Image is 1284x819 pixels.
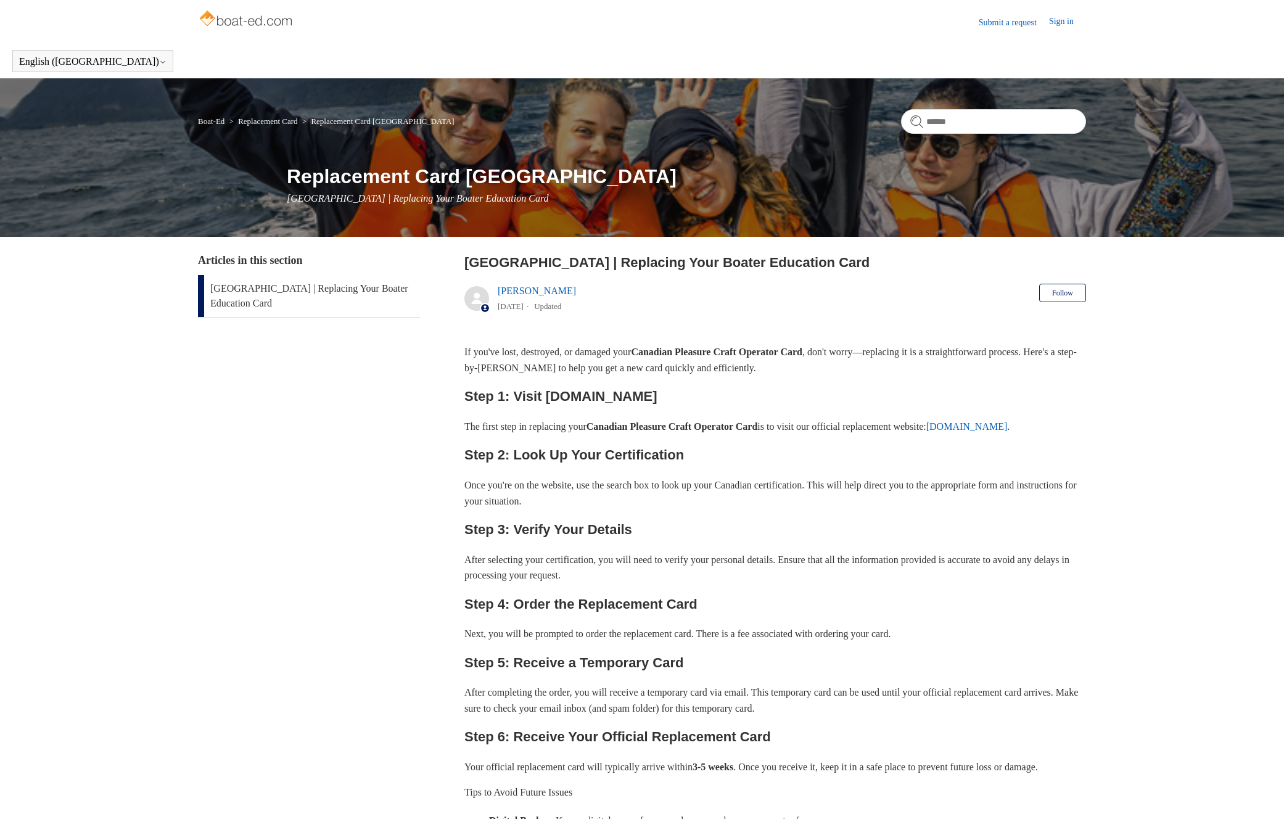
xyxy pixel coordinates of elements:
[498,286,576,296] a: [PERSON_NAME]
[198,7,296,32] img: Boat-Ed Help Center home page
[464,519,1086,540] h2: Step 3: Verify Your Details
[464,419,1086,435] p: The first step in replacing your is to visit our official replacement website: .
[901,109,1086,134] input: Search
[631,347,802,357] strong: Canadian Pleasure Craft Operator Card
[693,762,733,772] strong: 3-5 weeks
[464,652,1086,673] h2: Step 5: Receive a Temporary Card
[1049,15,1086,30] a: Sign in
[534,302,561,311] li: Updated
[311,117,454,126] a: Replacement Card [GEOGRAPHIC_DATA]
[464,685,1086,716] p: After completing the order, you will receive a temporary card via email. This temporary card can ...
[464,784,1086,800] p: Tips to Avoid Future Issues
[464,344,1086,376] p: If you've lost, destroyed, or damaged your , don't worry—replacing it is a straightforward proces...
[198,117,224,126] a: Boat-Ed
[464,252,1086,273] h2: Canada | Replacing Your Boater Education Card
[464,552,1086,583] p: After selecting your certification, you will need to verify your personal details. Ensure that al...
[19,56,167,67] button: English ([GEOGRAPHIC_DATA])
[1039,284,1086,302] button: Follow Article
[464,626,1086,642] p: Next, you will be prompted to order the replacement card. There is a fee associated with ordering...
[1204,778,1275,810] div: Chat Support
[979,16,1049,29] a: Submit a request
[464,477,1086,509] p: Once you're on the website, use the search box to look up your Canadian certification. This will ...
[926,421,1008,432] a: [DOMAIN_NAME]
[238,117,297,126] a: Replacement Card
[464,444,1086,466] h2: Step 2: Look Up Your Certification
[464,385,1086,407] h2: Step 1: Visit [DOMAIN_NAME]
[287,162,1086,191] h1: Replacement Card [GEOGRAPHIC_DATA]
[498,302,524,311] time: 05/22/2024, 14:14
[586,421,758,432] strong: Canadian Pleasure Craft Operator Card
[300,117,455,126] li: Replacement Card Canada
[287,193,549,204] span: [GEOGRAPHIC_DATA] | Replacing Your Boater Education Card
[464,759,1086,775] p: Your official replacement card will typically arrive within . Once you receive it, keep it in a s...
[227,117,300,126] li: Replacement Card
[198,254,302,266] span: Articles in this section
[464,593,1086,615] h2: Step 4: Order the Replacement Card
[464,726,1086,747] h2: Step 6: Receive Your Official Replacement Card
[198,117,227,126] li: Boat-Ed
[198,275,420,317] a: [GEOGRAPHIC_DATA] | Replacing Your Boater Education Card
